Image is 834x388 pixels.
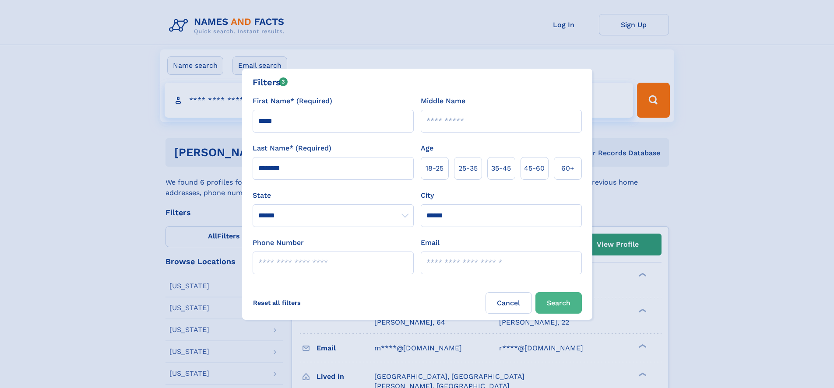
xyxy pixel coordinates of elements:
span: 18‑25 [426,163,443,174]
label: Middle Name [421,96,465,106]
div: Filters [253,76,288,89]
span: 60+ [561,163,574,174]
button: Search [535,292,582,314]
span: 35‑45 [491,163,511,174]
label: First Name* (Required) [253,96,332,106]
span: 25‑35 [458,163,478,174]
label: Email [421,238,440,248]
label: State [253,190,414,201]
label: Reset all filters [247,292,306,313]
label: Cancel [486,292,532,314]
label: Last Name* (Required) [253,143,331,154]
span: 45‑60 [524,163,545,174]
label: Age [421,143,433,154]
label: Phone Number [253,238,304,248]
label: City [421,190,434,201]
